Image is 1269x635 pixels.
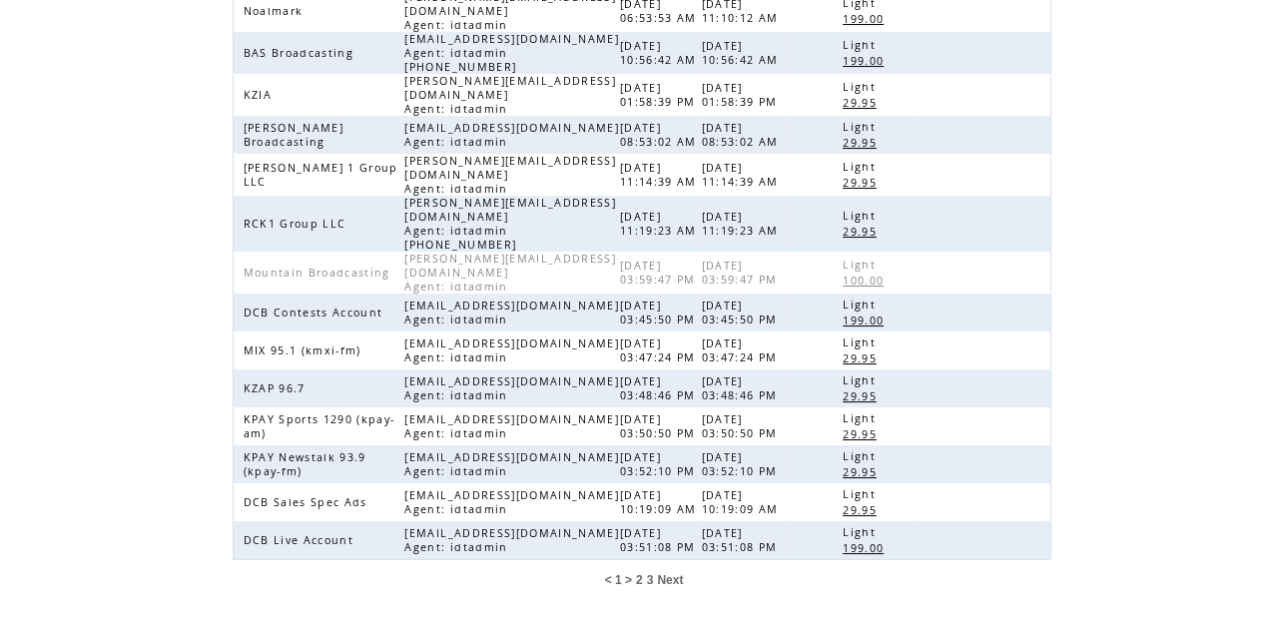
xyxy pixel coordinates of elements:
span: [DATE] 11:14:39 AM [620,161,702,189]
span: [DATE] 08:53:02 AM [701,121,783,149]
span: Light [843,160,881,174]
span: [DATE] 03:45:50 PM [620,299,701,326]
span: Light [843,487,881,501]
span: [EMAIL_ADDRESS][DOMAIN_NAME] Agent: idtadmin [404,412,618,440]
span: Light [843,209,881,223]
span: KPAY Sports 1290 (kpay-am) [244,412,395,440]
span: [EMAIL_ADDRESS][DOMAIN_NAME] Agent: idtadmin [404,526,618,554]
span: [PERSON_NAME] 1 Group LLC [244,161,398,189]
span: [DATE] 11:14:39 AM [701,161,783,189]
a: 2 [636,573,643,587]
span: [DATE] 11:19:23 AM [620,210,702,238]
span: [DATE] 10:56:42 AM [701,39,783,67]
span: [EMAIL_ADDRESS][DOMAIN_NAME] Agent: idtadmin [404,336,618,364]
span: [EMAIL_ADDRESS][DOMAIN_NAME] Agent: idtadmin [404,374,618,402]
span: Light [843,258,881,272]
span: [PERSON_NAME] Broadcasting [244,121,343,149]
a: 29.95 [843,174,887,191]
span: KZIA [244,88,277,102]
span: [DATE] 03:45:50 PM [701,299,782,326]
span: Mountain Broadcasting [244,266,395,280]
span: [PERSON_NAME][EMAIL_ADDRESS][DOMAIN_NAME] Agent: idtadmin [404,154,615,196]
span: [DATE] 10:56:42 AM [620,39,702,67]
span: 199.00 [843,12,889,26]
a: 29.95 [843,94,887,111]
a: 29.95 [843,223,887,240]
span: Light [843,298,881,312]
span: [PERSON_NAME][EMAIL_ADDRESS][DOMAIN_NAME] Agent: idtadmin [404,74,615,116]
span: [DATE] 01:58:39 PM [620,81,701,109]
span: < 1 > [605,573,632,587]
span: [DATE] 08:53:02 AM [620,121,702,149]
span: 29.95 [843,427,882,441]
span: [DATE] 11:19:23 AM [701,210,783,238]
a: 199.00 [843,539,894,556]
span: [DATE] 03:59:47 PM [701,259,782,287]
span: BAS Broadcasting [244,46,358,60]
span: 29.95 [843,465,882,479]
span: [DATE] 01:58:39 PM [701,81,782,109]
a: 100.00 [843,272,894,289]
span: [DATE] 03:50:50 PM [701,412,782,440]
span: DCB Contests Account [244,306,388,319]
span: [DATE] 03:51:08 PM [620,526,701,554]
span: Light [843,80,881,94]
span: 29.95 [843,96,882,110]
span: Light [843,373,881,387]
span: Light [843,38,881,52]
a: 199.00 [843,10,894,27]
span: KPAY Newstalk 93.9 (kpay-fm) [244,450,366,478]
span: [DATE] 03:50:50 PM [620,412,701,440]
span: [DATE] 03:51:08 PM [701,526,782,554]
span: 199.00 [843,541,889,555]
a: 199.00 [843,312,894,328]
span: KZAP 96.7 [244,381,311,395]
span: [DATE] 03:59:47 PM [620,259,701,287]
span: 199.00 [843,314,889,327]
span: DCB Sales Spec Ads [244,495,372,509]
span: [EMAIL_ADDRESS][DOMAIN_NAME] Agent: idtadmin [404,299,618,326]
span: Light [843,525,881,539]
span: DCB Live Account [244,533,358,547]
span: [DATE] 03:47:24 PM [620,336,701,364]
span: [EMAIL_ADDRESS][DOMAIN_NAME] Agent: idtadmin [PHONE_NUMBER] [404,32,618,74]
span: [EMAIL_ADDRESS][DOMAIN_NAME] Agent: idtadmin [404,121,618,149]
span: [DATE] 03:52:10 PM [701,450,782,478]
span: Light [843,449,881,463]
a: Next [657,573,683,587]
a: 29.95 [843,501,887,518]
span: 29.95 [843,389,882,403]
span: 29.95 [843,351,882,365]
span: Light [843,120,881,134]
a: 29.95 [843,387,887,404]
span: [DATE] 03:48:46 PM [701,374,782,402]
span: [PERSON_NAME][EMAIL_ADDRESS][DOMAIN_NAME] Agent: idtadmin [PHONE_NUMBER] [404,196,615,252]
span: MIX 95.1 (kmxi-fm) [244,343,366,357]
span: 29.95 [843,136,882,150]
span: [DATE] 10:19:09 AM [620,488,702,516]
span: 29.95 [843,503,882,517]
span: [DATE] 03:52:10 PM [620,450,701,478]
span: [EMAIL_ADDRESS][DOMAIN_NAME] Agent: idtadmin [404,450,618,478]
span: [DATE] 03:47:24 PM [701,336,782,364]
span: [PERSON_NAME][EMAIL_ADDRESS][DOMAIN_NAME] Agent: idtadmin [404,252,615,294]
span: 29.95 [843,176,882,190]
span: [EMAIL_ADDRESS][DOMAIN_NAME] Agent: idtadmin [404,488,618,516]
span: RCK1 Group LLC [244,217,351,231]
span: Noalmark [244,4,309,18]
a: 29.95 [843,134,887,151]
span: [DATE] 10:19:09 AM [701,488,783,516]
span: 199.00 [843,54,889,68]
span: [DATE] 03:48:46 PM [620,374,701,402]
a: 29.95 [843,425,887,442]
a: 3 [647,573,654,587]
span: 100.00 [843,274,889,288]
a: 29.95 [843,463,887,480]
span: 29.95 [843,225,882,239]
a: 199.00 [843,52,894,69]
span: Light [843,411,881,425]
span: Light [843,335,881,349]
